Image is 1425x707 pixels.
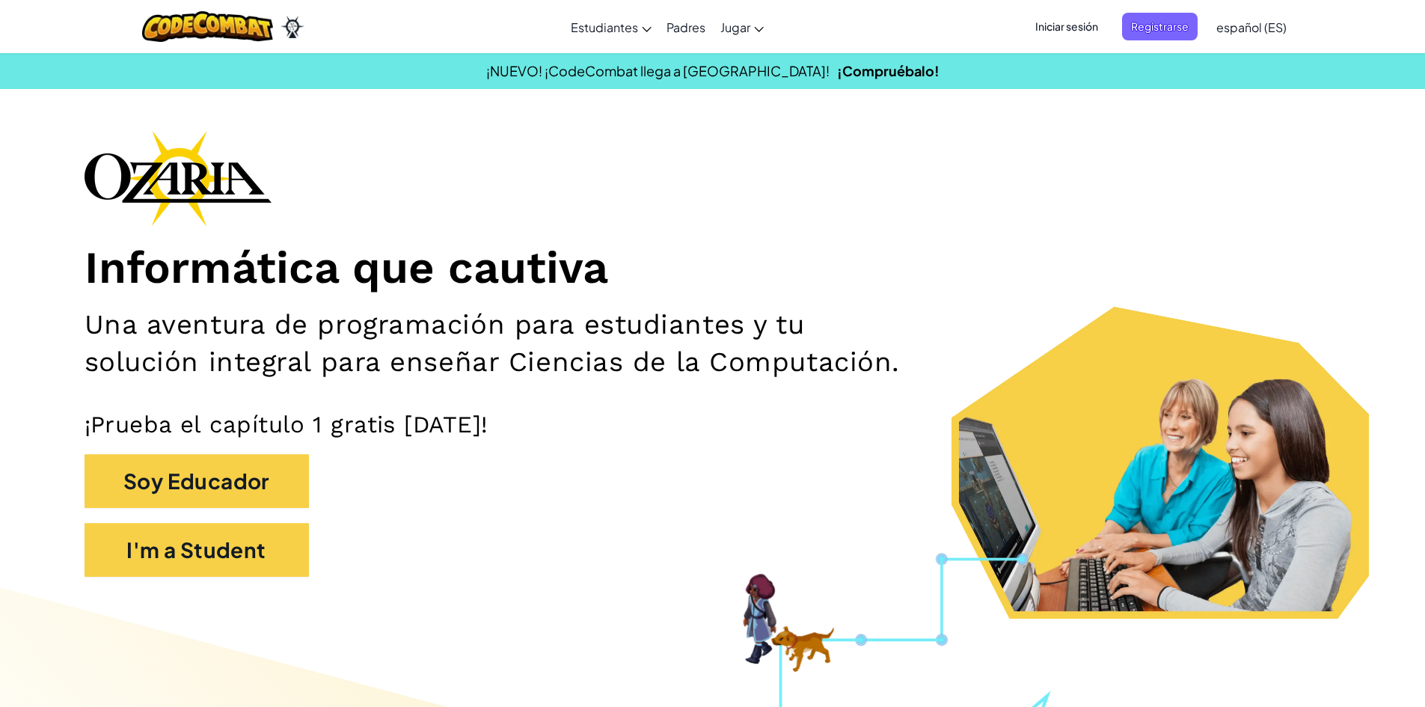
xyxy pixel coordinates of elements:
[1122,13,1198,40] button: Registrarse
[1216,19,1287,35] span: español (ES)
[85,306,927,380] h2: Una aventura de programación para estudiantes y tu solución integral para enseñar Ciencias de la ...
[713,7,771,47] a: Jugar
[659,7,713,47] a: Padres
[142,11,273,42] img: CodeCombat logo
[486,62,830,79] span: ¡NUEVO! ¡CodeCombat llega a [GEOGRAPHIC_DATA]!
[281,16,304,38] img: Ozaria
[85,523,309,577] button: I'm a Student
[85,410,1341,439] p: ¡Prueba el capítulo 1 gratis [DATE]!
[85,241,1341,296] h1: Informática que cautiva
[563,7,659,47] a: Estudiantes
[1209,7,1294,47] a: español (ES)
[571,19,638,35] span: Estudiantes
[85,454,309,508] button: Soy Educador
[720,19,750,35] span: Jugar
[1026,13,1107,40] button: Iniciar sesión
[85,130,272,226] img: Ozaria branding logo
[837,62,940,79] a: ¡Compruébalo!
